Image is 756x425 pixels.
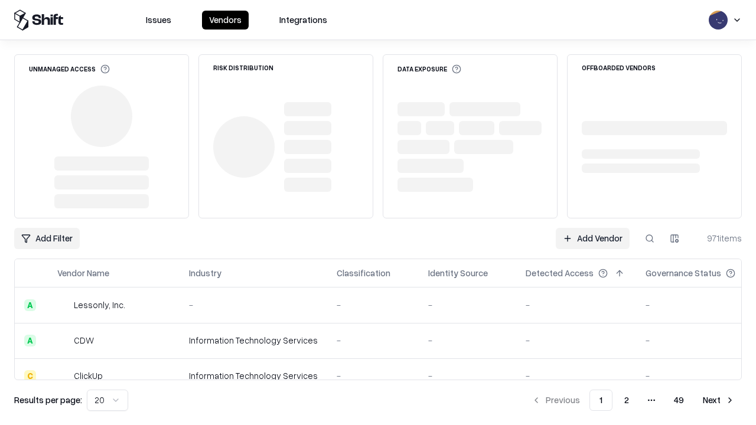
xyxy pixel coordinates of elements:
[337,267,390,279] div: Classification
[646,299,754,311] div: -
[14,394,82,406] p: Results per page:
[526,267,594,279] div: Detected Access
[428,267,488,279] div: Identity Source
[74,334,94,346] div: CDW
[589,390,612,411] button: 1
[582,64,656,71] div: Offboarded Vendors
[29,64,110,74] div: Unmanaged Access
[696,390,742,411] button: Next
[397,64,461,74] div: Data Exposure
[526,334,627,346] div: -
[337,299,409,311] div: -
[524,390,742,411] nav: pagination
[615,390,638,411] button: 2
[202,11,249,30] button: Vendors
[646,370,754,382] div: -
[139,11,178,30] button: Issues
[24,335,36,346] div: A
[57,267,109,279] div: Vendor Name
[57,335,69,346] img: CDW
[337,370,409,382] div: -
[428,334,507,346] div: -
[646,334,754,346] div: -
[646,267,721,279] div: Governance Status
[337,334,409,346] div: -
[74,299,125,311] div: Lessonly, Inc.
[189,370,318,382] div: Information Technology Services
[428,299,507,311] div: -
[526,299,627,311] div: -
[428,370,507,382] div: -
[695,232,742,244] div: 971 items
[14,228,80,249] button: Add Filter
[189,334,318,346] div: Information Technology Services
[213,64,273,71] div: Risk Distribution
[57,299,69,311] img: Lessonly, Inc.
[74,370,103,382] div: ClickUp
[526,370,627,382] div: -
[272,11,334,30] button: Integrations
[57,370,69,382] img: ClickUp
[24,370,36,382] div: C
[556,228,630,249] a: Add Vendor
[189,267,221,279] div: Industry
[664,390,693,411] button: 49
[189,299,318,311] div: -
[24,299,36,311] div: A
